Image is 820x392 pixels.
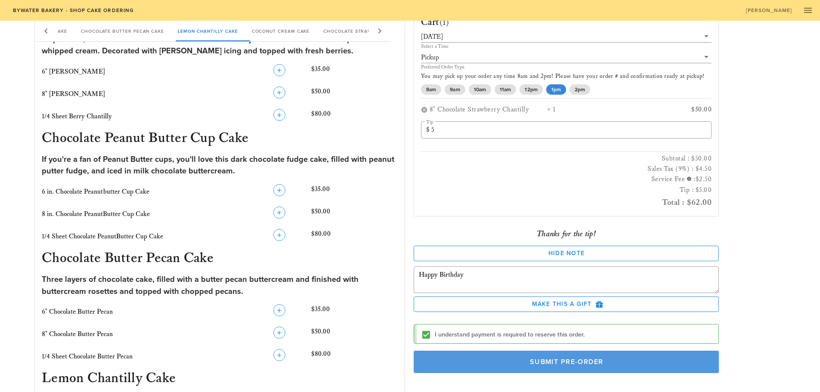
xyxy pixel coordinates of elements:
h3: Chocolate Peanut Butter Cup Cake [40,130,399,148]
a: [PERSON_NAME] [740,4,798,16]
div: Select a Time [421,44,712,49]
span: Submit Pre-Order [424,358,709,366]
span: 1/4 Sheet Berry Chantilly [42,112,112,120]
div: $ [426,126,431,134]
button: Submit Pre-Order [414,351,719,373]
span: 6" [PERSON_NAME] [42,68,105,76]
span: Bywater Bakery - Shop Cake Ordering [12,7,134,13]
div: Thanks for the tip! [414,227,719,241]
span: 8 in. Chocolate PeanutButter Cup Cake [42,210,150,218]
span: 6" Chocolate Butter Pecan [42,308,113,316]
a: Bywater Bakery - Shop Cake Ordering [7,4,139,16]
h3: Chocolate Butter Pecan Cake [40,250,399,269]
span: 11am [500,84,511,95]
div: [DATE] [421,31,712,42]
div: Lemon Chantilly Cake [171,21,245,41]
div: $80.00 [309,347,399,366]
span: 10am [473,84,486,95]
div: $35.00 [309,62,399,81]
div: $50.00 [641,105,712,114]
span: Make this a Gift [421,300,712,308]
h2: Total : $62.00 [421,195,712,209]
span: 1pm [551,84,560,95]
h3: Service Fee : [421,174,712,185]
label: Tip [426,119,433,125]
div: $50.00 [309,85,399,104]
h3: Sales Tax (9%) : $4.50 [421,164,712,174]
div: Pickup [421,54,439,62]
div: [DATE] [421,33,443,41]
div: $35.00 [309,182,399,201]
div: $80.00 [309,227,399,246]
span: 2pm [575,84,585,95]
div: × 1 [547,105,641,114]
div: Pickup [421,52,712,63]
h3: Subtotal : $50.00 [421,154,712,164]
span: 8" Chocolate Butter Pecan [42,330,113,338]
div: Coconut Cream Cake [245,21,317,41]
div: Chocolate Butter Pecan Cake [74,21,171,41]
div: Three layers of chocolate cake, filled with a butter pecan buttercream and finished with buttercr... [42,274,398,297]
label: I understand payment is required to reserve this order. [435,330,712,339]
span: (1) [439,17,449,28]
button: Make this a Gift [414,296,719,312]
div: $50.00 [309,205,399,224]
div: $50.00 [309,325,399,344]
div: Preferred Order Type [421,65,712,70]
div: 8" Chocolate Strawberry Chantilly [430,105,547,114]
span: 8am [426,84,436,95]
h3: Tip : $5.00 [421,185,712,195]
p: You may pick up your order any time 8am and 2pm! Please have your order # and confirmation ready ... [421,72,712,81]
h3: Lemon Chantilly Cake [40,370,399,389]
h3: Cart [421,15,449,29]
div: If you're a fan of Peanut Butter cups, you'll love this dark chocolate fudge cake, filled with pe... [42,154,398,177]
span: 6 in. Chocolate Peanutbutter Cup Cake [42,188,149,196]
span: Hide Note [421,250,712,257]
div: Chocolate Strawberry Chantilly Cake [316,21,439,41]
div: $80.00 [309,107,399,126]
span: 1/4 Sheet Chocolate Butter Pecan [42,352,133,361]
span: 9am [450,84,460,95]
span: $2.50 [696,175,712,183]
span: 8" [PERSON_NAME] [42,90,105,98]
span: 12pm [525,84,537,95]
div: $35.00 [309,302,399,321]
button: Hide Note [414,246,719,261]
span: 1/4 Sheet Chocolate PeanutButter Cup Cake [42,232,163,241]
span: [PERSON_NAME] [746,7,792,13]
